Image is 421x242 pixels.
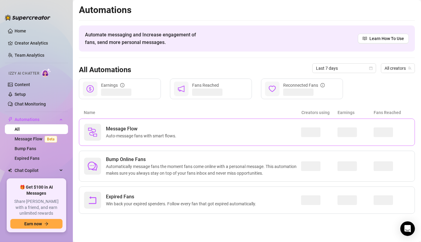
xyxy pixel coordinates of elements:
span: Win back your expired spenders. Follow every fan that got expired automatically. [106,200,259,207]
span: info-circle [120,83,124,87]
h3: All Automations [79,65,131,75]
a: All [15,127,20,132]
a: Expired Fans [15,156,39,161]
a: Creator Analytics [15,38,63,48]
img: logo-BBDzfeDw.svg [5,15,50,21]
article: Fans Reached [374,109,410,116]
a: Chat Monitoring [15,102,46,106]
span: Automations [15,115,58,124]
div: Open Intercom Messenger [400,221,415,236]
span: rollback [88,195,97,205]
img: svg%3e [88,127,97,137]
span: Share [PERSON_NAME] with a friend, and earn unlimited rewards [10,199,63,217]
a: Home [15,29,26,33]
span: info-circle [321,83,325,87]
span: notification [178,85,185,92]
div: Earnings [101,82,124,89]
a: Bump Fans [15,146,36,151]
span: dollar [87,85,94,92]
h2: Automations [79,4,415,16]
span: All creators [385,64,411,73]
span: 🎁 Get $100 in AI Messages [10,184,63,196]
span: team [408,66,412,70]
span: thunderbolt [8,117,13,122]
span: calendar [369,66,373,70]
span: arrow-right [44,222,49,226]
a: Learn How To Use [358,34,409,43]
span: Expired Fans [106,193,259,200]
span: Automate messaging and Increase engagement of fans, send more personal messages. [85,31,202,46]
span: Last 7 days [316,64,372,73]
span: Izzy AI Chatter [8,71,39,76]
span: read [363,36,367,41]
span: Auto-message fans with smart flows. [106,133,179,139]
article: Creators using [301,109,338,116]
span: comment [88,161,97,171]
span: Beta [45,136,57,143]
article: Name [84,109,301,116]
a: Message FlowBeta [15,136,59,141]
span: Fans Reached [192,83,219,88]
img: AI Chatter [42,68,51,77]
span: Learn How To Use [369,35,404,42]
a: Team Analytics [15,53,44,58]
a: Setup [15,92,26,97]
span: heart [269,85,276,92]
img: Chat Copilot [8,168,12,173]
div: Reconnected Fans [283,82,325,89]
span: Automatically message fans the moment fans come online with a personal message. This automation m... [106,163,301,176]
span: Message Flow [106,125,179,133]
article: Earnings [338,109,374,116]
a: Content [15,82,30,87]
span: Chat Copilot [15,166,58,175]
span: Bump Online Fans [106,156,301,163]
span: Earn now [24,221,42,226]
button: Earn nowarrow-right [10,219,63,229]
